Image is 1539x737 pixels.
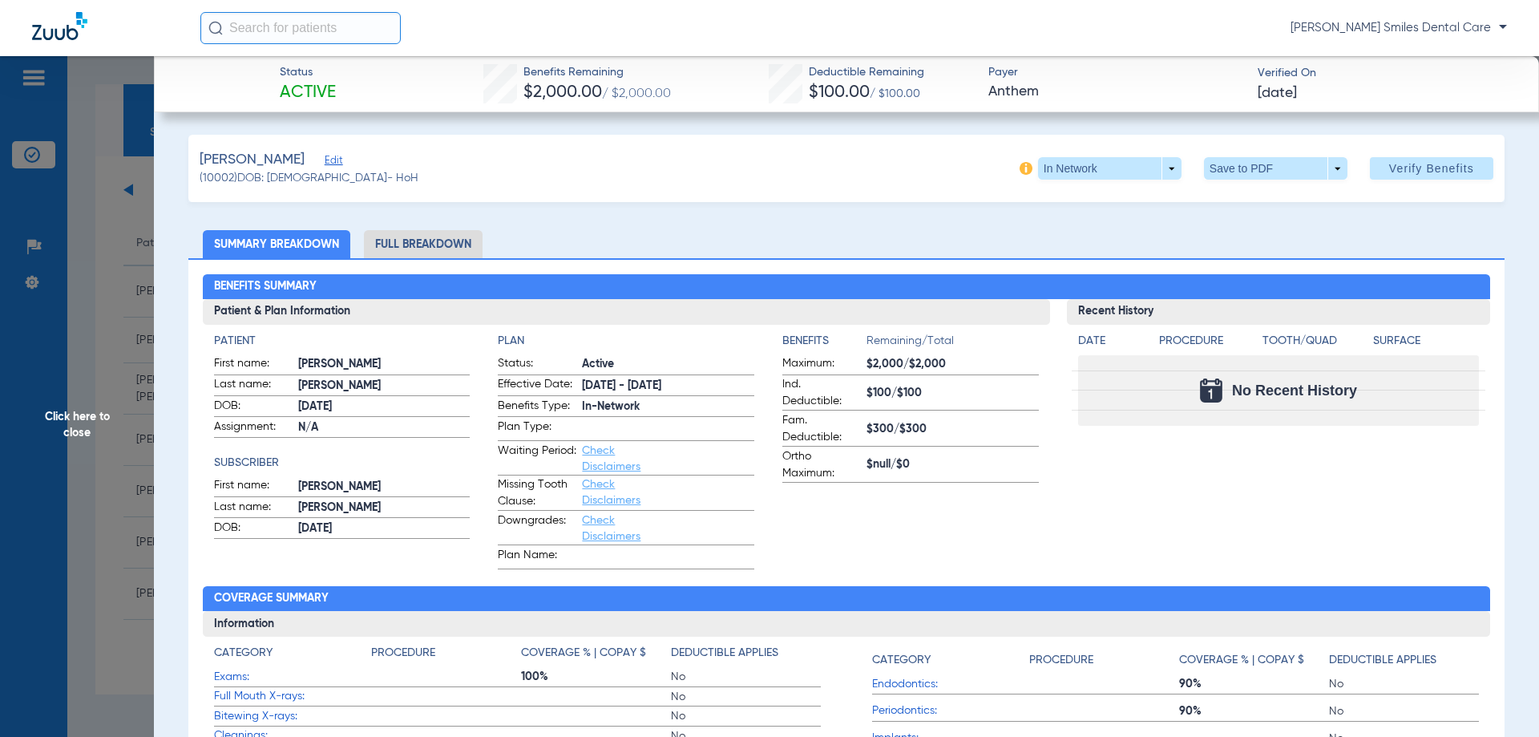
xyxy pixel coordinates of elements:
span: Bitewing X-rays: [214,708,371,725]
button: Verify Benefits [1370,157,1493,180]
h3: Patient & Plan Information [203,299,1050,325]
li: Summary Breakdown [203,230,350,258]
span: No [671,669,821,685]
span: Plan Name: [498,547,576,569]
span: Maximum: [782,355,861,375]
app-breakdown-title: Category [214,645,371,667]
span: / $100.00 [870,88,920,99]
span: Edit [325,155,339,170]
app-breakdown-title: Deductible Applies [671,645,821,667]
img: Zuub Logo [32,12,87,40]
button: In Network [1038,157,1182,180]
span: DOB: [214,398,293,417]
span: No [671,708,821,724]
span: Full Mouth X-rays: [214,688,371,705]
span: $100.00 [809,84,870,101]
span: No [1329,703,1479,719]
span: Periodontics: [872,703,1029,719]
span: Endodontics: [872,676,1029,693]
span: / $2,000.00 [602,87,671,100]
app-breakdown-title: Deductible Applies [1329,645,1479,674]
app-breakdown-title: Coverage % | Copay $ [521,645,671,667]
span: [PERSON_NAME] [298,500,471,516]
span: Verified On [1258,65,1513,82]
h4: Subscriber [214,455,471,472]
span: $2,000.00 [523,84,602,101]
app-breakdown-title: Procedure [1029,645,1179,674]
input: Search for patients [200,12,401,44]
h4: Plan [498,333,754,350]
h4: Procedure [1159,333,1257,350]
h4: Coverage % | Copay $ [521,645,646,662]
span: [PERSON_NAME] [298,378,471,395]
button: Save to PDF [1204,157,1347,180]
span: [DATE] [298,520,471,537]
span: Active [582,356,754,373]
h3: Recent History [1067,299,1491,325]
span: 100% [521,669,671,685]
span: No [671,689,821,705]
h4: Deductible Applies [1329,652,1436,669]
h3: Information [203,611,1491,637]
h4: Benefits [782,333,866,350]
span: Last name: [214,499,293,518]
span: $null/$0 [866,456,1039,473]
img: Search Icon [208,21,223,35]
span: No [1329,676,1479,692]
span: [PERSON_NAME] [298,356,471,373]
span: Ind. Deductible: [782,376,861,410]
span: 90% [1179,676,1329,692]
h4: Patient [214,333,471,350]
app-breakdown-title: Date [1078,333,1145,355]
app-breakdown-title: Procedure [371,645,521,667]
span: $100/$100 [866,385,1039,402]
h4: Surface [1373,333,1479,350]
span: Status: [498,355,576,375]
span: Verify Benefits [1389,162,1474,175]
app-breakdown-title: Surface [1373,333,1479,355]
h4: Category [214,645,273,662]
span: Downgrades: [498,512,576,545]
app-breakdown-title: Benefits [782,333,866,355]
li: Full Breakdown [364,230,483,258]
span: [PERSON_NAME] Smiles Dental Care [1291,20,1507,36]
span: No Recent History [1232,383,1357,399]
app-breakdown-title: Coverage % | Copay $ [1179,645,1329,674]
span: [DATE] [298,399,471,415]
span: Ortho Maximum: [782,448,861,482]
h4: Deductible Applies [671,645,778,662]
h4: Coverage % | Copay $ [1179,652,1304,669]
a: Check Disclaimers [582,445,640,472]
a: Check Disclaimers [582,515,640,542]
span: N/A [298,419,471,436]
span: Active [280,82,336,104]
span: Last name: [214,376,293,395]
h4: Category [872,652,931,669]
span: Fam. Deductible: [782,412,861,446]
h4: Procedure [1029,652,1093,669]
span: First name: [214,355,293,375]
h2: Benefits Summary [203,274,1491,300]
span: [DATE] [1258,83,1297,103]
span: Assignment: [214,419,293,438]
span: First name: [214,477,293,496]
span: Waiting Period: [498,443,576,475]
span: Deductible Remaining [809,64,924,81]
span: [PERSON_NAME] [298,479,471,496]
span: Benefits Remaining [523,64,671,81]
iframe: Chat Widget [1459,660,1539,737]
span: Anthem [988,82,1244,102]
app-breakdown-title: Category [872,645,1029,674]
img: Calendar [1200,379,1222,403]
span: 90% [1179,703,1329,719]
span: Missing Tooth Clause: [498,476,576,510]
span: In-Network [582,399,754,415]
span: DOB: [214,520,293,539]
h4: Tooth/Quad [1262,333,1368,350]
span: $2,000/$2,000 [866,356,1039,373]
span: Plan Type: [498,419,576,440]
h4: Procedure [371,645,435,662]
